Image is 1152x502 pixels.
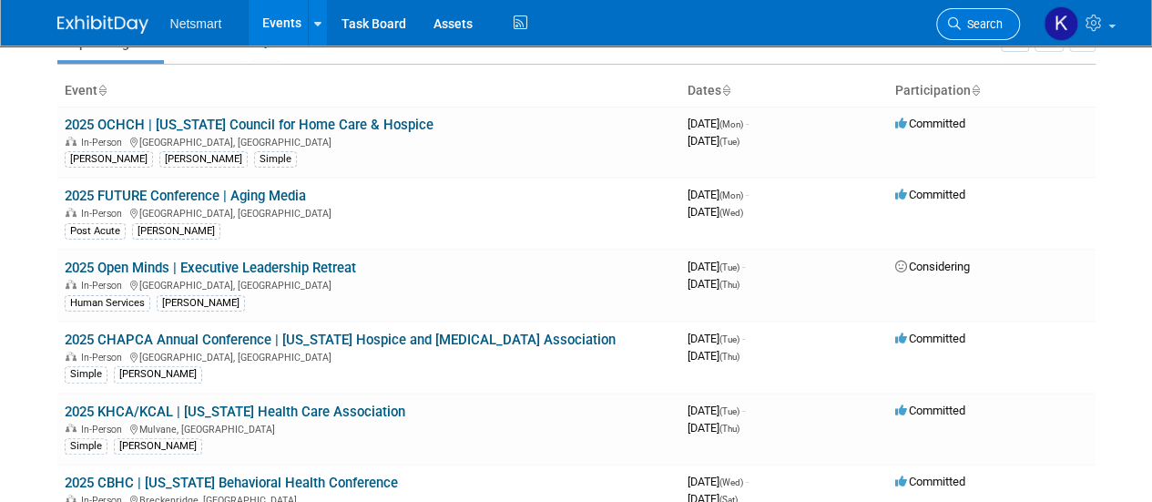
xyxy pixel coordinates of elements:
a: Sort by Participation Type [971,83,980,97]
a: 2025 CHAPCA Annual Conference | [US_STATE] Hospice and [MEDICAL_DATA] Association [65,332,616,348]
span: [DATE] [688,277,739,291]
img: In-Person Event [66,352,76,361]
img: In-Person Event [66,137,76,146]
div: Simple [65,438,107,455]
span: (Thu) [719,424,739,434]
span: (Tue) [719,406,739,416]
span: [DATE] [688,349,739,363]
div: [GEOGRAPHIC_DATA], [GEOGRAPHIC_DATA] [65,277,673,292]
span: In-Person [81,352,127,364]
span: (Wed) [719,477,743,487]
th: Event [57,76,680,107]
a: Search [936,8,1020,40]
span: (Mon) [719,190,743,200]
span: Committed [895,188,965,201]
div: Mulvane, [GEOGRAPHIC_DATA] [65,421,673,435]
span: Considering [895,260,970,273]
span: Committed [895,475,965,488]
a: 2025 CBHC | [US_STATE] Behavioral Health Conference [65,475,398,491]
span: [DATE] [688,404,745,417]
div: Simple [65,366,107,383]
th: Participation [888,76,1096,107]
div: [PERSON_NAME] [159,151,248,168]
a: 2025 OCHCH | [US_STATE] Council for Home Care & Hospice [65,117,433,133]
img: ExhibitDay [57,15,148,34]
div: [PERSON_NAME] [132,223,220,240]
span: - [746,188,749,201]
span: [DATE] [688,134,739,148]
span: [DATE] [688,205,743,219]
img: In-Person Event [66,208,76,217]
div: [PERSON_NAME] [114,366,202,383]
div: [GEOGRAPHIC_DATA], [GEOGRAPHIC_DATA] [65,349,673,364]
div: Post Acute [65,223,126,240]
div: [PERSON_NAME] [114,438,202,455]
span: (Tue) [719,137,739,147]
span: (Mon) [719,119,743,129]
span: - [746,475,749,488]
div: Simple [254,151,297,168]
a: 2025 FUTURE Conference | Aging Media [65,188,306,204]
span: (Tue) [719,334,739,344]
img: Kaitlyn Woicke [1044,6,1078,41]
span: In-Person [81,424,127,435]
span: [DATE] [688,475,749,488]
a: 2025 KHCA/KCAL | [US_STATE] Health Care Association [65,404,405,420]
div: [PERSON_NAME] [65,151,153,168]
span: (Wed) [719,208,743,218]
span: Netsmart [170,16,222,31]
span: [DATE] [688,332,745,345]
span: Committed [895,117,965,130]
div: [GEOGRAPHIC_DATA], [GEOGRAPHIC_DATA] [65,205,673,220]
span: - [746,117,749,130]
div: [PERSON_NAME] [157,295,245,312]
span: In-Person [81,208,127,220]
span: - [742,404,745,417]
img: In-Person Event [66,280,76,289]
span: [DATE] [688,117,749,130]
span: - [742,332,745,345]
span: Search [961,17,1003,31]
a: 2025 Open Minds | Executive Leadership Retreat [65,260,356,276]
div: Human Services [65,295,150,312]
span: [DATE] [688,421,739,435]
a: Sort by Event Name [97,83,107,97]
th: Dates [680,76,888,107]
img: In-Person Event [66,424,76,433]
div: [GEOGRAPHIC_DATA], [GEOGRAPHIC_DATA] [65,134,673,149]
span: (Tue) [719,262,739,272]
span: In-Person [81,280,127,292]
a: Sort by Start Date [721,83,730,97]
span: (Thu) [719,352,739,362]
span: Committed [895,404,965,417]
span: In-Person [81,137,127,149]
span: [DATE] [688,188,749,201]
span: Committed [895,332,965,345]
span: [DATE] [688,260,745,273]
span: - [742,260,745,273]
span: (Thu) [719,280,739,290]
